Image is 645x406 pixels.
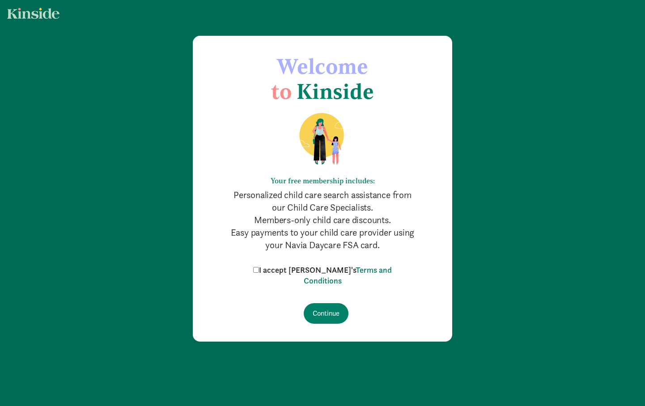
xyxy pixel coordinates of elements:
[229,226,416,251] p: Easy payments to your child care provider using your Navia Daycare FSA card.
[297,78,374,104] span: Kinside
[304,303,348,324] input: Continue
[251,265,394,286] label: I accept [PERSON_NAME]'s
[304,265,392,286] a: Terms and Conditions
[271,78,292,104] span: to
[253,267,259,273] input: I accept [PERSON_NAME]'sTerms and Conditions
[7,8,59,19] img: light.svg
[289,112,357,166] img: illustration-mom-daughter.png
[229,214,416,226] p: Members-only child care discounts.
[277,53,368,79] span: Welcome
[229,177,416,185] h6: Your free membership includes:
[229,189,416,214] p: Personalized child care search assistance from our Child Care Specialists.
